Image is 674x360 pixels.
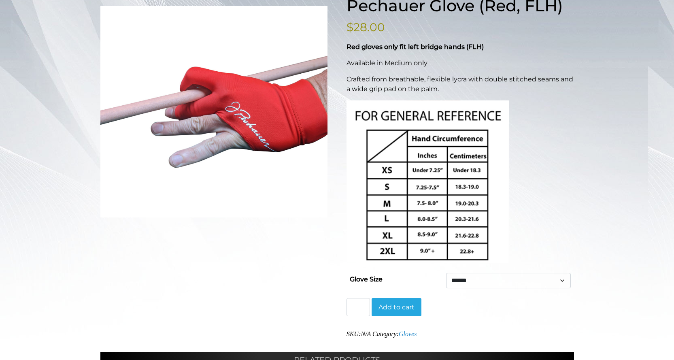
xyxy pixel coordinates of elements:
[347,20,353,34] span: $
[100,6,328,217] img: red-glove-for-website
[347,75,574,94] p: Crafted from breathable, flexible lycra with double stitched seams and a wide grip pad on the palm.
[399,330,417,337] a: Gloves
[372,330,417,337] span: Category:
[347,43,484,51] strong: Red gloves only fit left bridge hands (FLH)
[361,330,371,337] span: N/A
[347,58,574,68] p: Available in Medium only
[372,298,421,317] button: Add to cart
[347,20,385,34] bdi: 28.00
[347,298,370,317] input: Product quantity
[350,273,383,286] label: Glove Size
[347,330,371,337] span: SKU:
